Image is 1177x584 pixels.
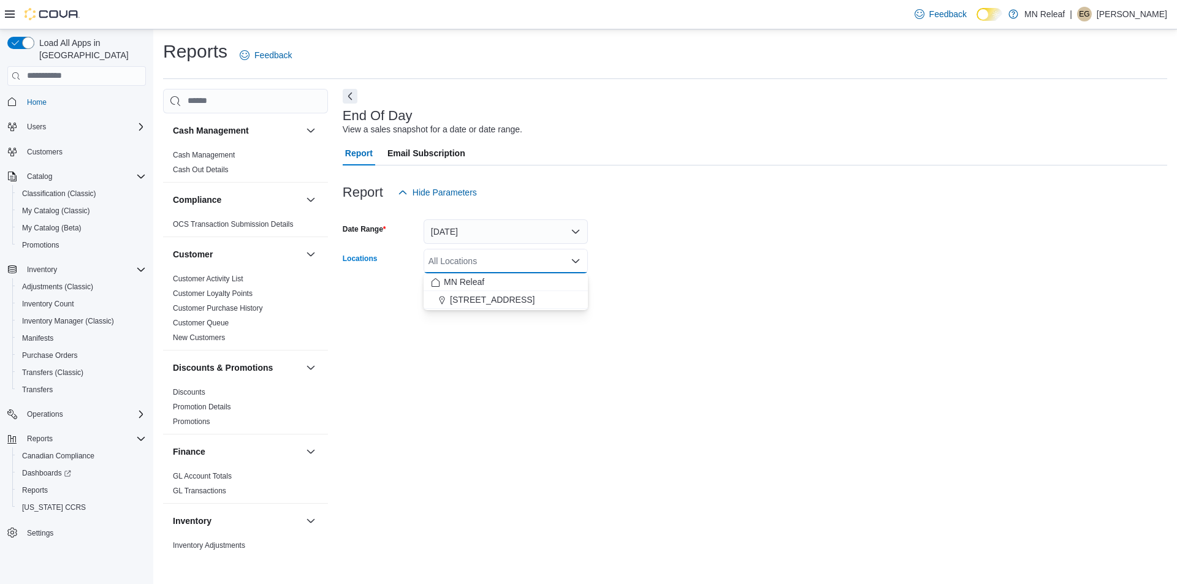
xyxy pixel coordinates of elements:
[17,331,58,346] a: Manifests
[27,97,47,107] span: Home
[235,43,297,67] a: Feedback
[12,278,151,295] button: Adjustments (Classic)
[22,351,78,360] span: Purchase Orders
[22,169,146,184] span: Catalog
[343,89,357,104] button: Next
[17,186,146,201] span: Classification (Classic)
[17,331,146,346] span: Manifests
[17,297,146,311] span: Inventory Count
[22,95,51,110] a: Home
[17,238,64,252] a: Promotions
[17,500,91,515] a: [US_STATE] CCRS
[12,364,151,381] button: Transfers (Classic)
[2,168,151,185] button: Catalog
[571,256,581,266] button: Close list of options
[12,185,151,202] button: Classification (Classic)
[343,108,413,123] h3: End Of Day
[303,444,318,459] button: Finance
[22,169,57,184] button: Catalog
[22,431,146,446] span: Reports
[173,274,243,284] span: Customer Activity List
[17,279,98,294] a: Adjustments (Classic)
[17,483,53,498] a: Reports
[173,220,294,229] a: OCS Transaction Submission Details
[173,471,232,481] span: GL Account Totals
[163,271,328,350] div: Customer
[343,224,386,234] label: Date Range
[27,122,46,132] span: Users
[173,319,229,327] a: Customer Queue
[22,468,71,478] span: Dashboards
[977,8,1002,21] input: Dark Mode
[12,330,151,347] button: Manifests
[22,240,59,250] span: Promotions
[343,185,383,200] h3: Report
[303,247,318,262] button: Customer
[173,304,263,313] a: Customer Purchase History
[303,123,318,138] button: Cash Management
[173,303,263,313] span: Customer Purchase History
[173,219,294,229] span: OCS Transaction Submission Details
[17,238,146,252] span: Promotions
[2,93,151,111] button: Home
[17,466,76,480] a: Dashboards
[303,514,318,528] button: Inventory
[17,297,79,311] a: Inventory Count
[1097,7,1167,21] p: [PERSON_NAME]
[25,8,80,20] img: Cova
[17,365,88,380] a: Transfers (Classic)
[22,145,67,159] a: Customers
[22,485,48,495] span: Reports
[22,262,146,277] span: Inventory
[17,221,86,235] a: My Catalog (Beta)
[173,362,301,374] button: Discounts & Promotions
[27,147,63,157] span: Customers
[393,180,482,205] button: Hide Parameters
[17,382,146,397] span: Transfers
[413,186,477,199] span: Hide Parameters
[343,254,378,264] label: Locations
[22,385,53,395] span: Transfers
[17,348,146,363] span: Purchase Orders
[173,446,205,458] h3: Finance
[173,289,253,298] a: Customer Loyalty Points
[173,275,243,283] a: Customer Activity List
[22,119,51,134] button: Users
[12,447,151,465] button: Canadian Compliance
[22,368,83,377] span: Transfers (Classic)
[2,143,151,161] button: Customers
[303,360,318,375] button: Discounts & Promotions
[173,165,229,174] a: Cash Out Details
[17,365,146,380] span: Transfers (Classic)
[17,449,146,463] span: Canadian Compliance
[12,381,151,398] button: Transfers
[27,528,53,538] span: Settings
[22,299,74,309] span: Inventory Count
[17,186,101,201] a: Classification (Classic)
[27,434,53,444] span: Reports
[12,347,151,364] button: Purchase Orders
[7,88,146,574] nav: Complex example
[929,8,967,20] span: Feedback
[22,407,146,422] span: Operations
[22,333,53,343] span: Manifests
[34,37,146,61] span: Load All Apps in [GEOGRAPHIC_DATA]
[173,486,226,496] span: GL Transactions
[173,402,231,412] span: Promotion Details
[22,451,94,461] span: Canadian Compliance
[173,248,301,260] button: Customer
[163,148,328,182] div: Cash Management
[12,219,151,237] button: My Catalog (Beta)
[12,237,151,254] button: Promotions
[173,362,273,374] h3: Discounts & Promotions
[2,406,151,423] button: Operations
[22,206,90,216] span: My Catalog (Classic)
[173,487,226,495] a: GL Transactions
[22,223,82,233] span: My Catalog (Beta)
[17,449,99,463] a: Canadian Compliance
[163,39,227,64] h1: Reports
[22,502,86,512] span: [US_STATE] CCRS
[345,141,373,165] span: Report
[17,203,95,218] a: My Catalog (Classic)
[17,500,146,515] span: Washington CCRS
